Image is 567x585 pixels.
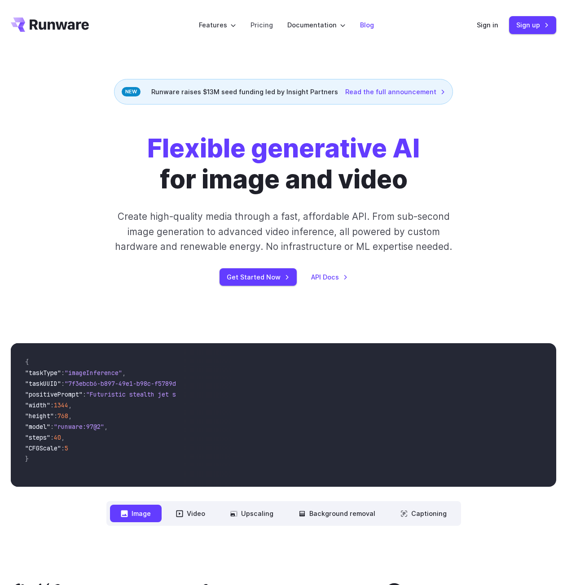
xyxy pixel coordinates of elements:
span: : [50,401,54,409]
span: , [61,433,65,441]
div: Runware raises $13M seed funding led by Insight Partners [114,79,453,105]
span: "positivePrompt" [25,390,83,398]
a: Read the full announcement [345,87,445,97]
a: Go to / [11,17,89,32]
a: Get Started Now [220,268,297,286]
span: "width" [25,401,50,409]
a: Sign in [477,20,498,30]
span: : [61,444,65,452]
span: : [54,412,57,420]
span: } [25,455,29,463]
span: "Futuristic stealth jet streaking through a neon-lit cityscape with glowing purple exhaust" [86,390,413,398]
span: { [25,358,29,366]
span: : [83,390,86,398]
span: 768 [57,412,68,420]
span: , [68,412,72,420]
span: , [104,423,108,431]
span: "taskType" [25,369,61,377]
button: Captioning [390,505,457,522]
a: API Docs [311,272,348,282]
span: 40 [54,433,61,441]
span: : [50,433,54,441]
span: "model" [25,423,50,431]
span: "CFGScale" [25,444,61,452]
button: Background removal [288,505,386,522]
span: "height" [25,412,54,420]
a: Sign up [509,16,556,34]
span: , [68,401,72,409]
a: Blog [360,20,374,30]
span: : [50,423,54,431]
span: "steps" [25,433,50,441]
label: Features [199,20,236,30]
button: Image [110,505,162,522]
button: Video [165,505,216,522]
span: "imageInference" [65,369,122,377]
a: Pricing [251,20,273,30]
span: 1344 [54,401,68,409]
button: Upscaling [220,505,284,522]
span: 5 [65,444,68,452]
span: "runware:97@2" [54,423,104,431]
span: , [122,369,126,377]
strong: Flexible generative AI [147,133,420,164]
span: "7f3ebcb6-b897-49e1-b98c-f5789d2d40d7" [65,380,201,388]
span: "taskUUID" [25,380,61,388]
span: : [61,369,65,377]
h1: for image and video [147,133,420,195]
label: Documentation [287,20,346,30]
p: Create high-quality media through a fast, affordable API. From sub-second image generation to adv... [109,209,458,254]
span: : [61,380,65,388]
